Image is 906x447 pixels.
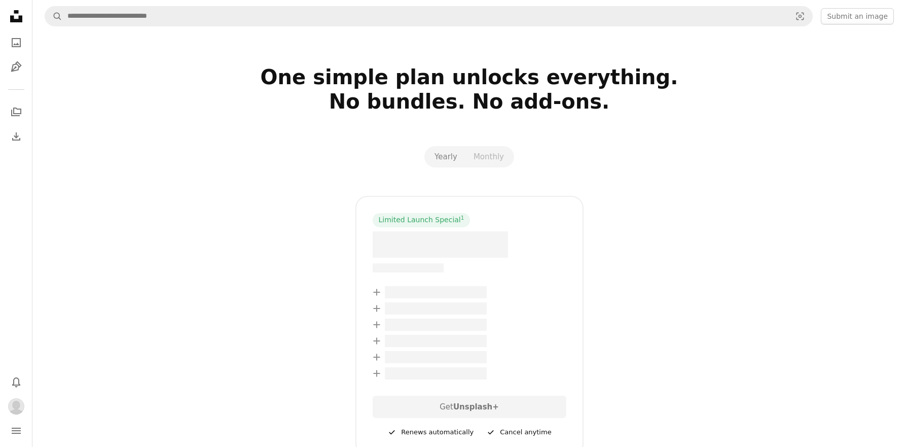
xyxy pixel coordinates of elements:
div: Limited Launch Special [373,213,470,227]
a: Home — Unsplash [6,6,26,28]
a: Photos [6,32,26,53]
button: Yearly [426,148,465,165]
a: Collections [6,102,26,122]
button: Monthly [465,148,512,165]
span: –– –––– –––– –––– –– [373,263,444,272]
span: – –––– –––– ––– ––– –––– –––– [385,319,487,331]
span: – –––– –––– ––– ––– –––– –––– [385,367,487,380]
button: Search Unsplash [45,7,62,26]
h2: One simple plan unlocks everything. No bundles. No add-ons. [143,65,796,138]
span: – –––– –––– ––– ––– –––– –––– [385,335,487,347]
button: Visual search [788,7,812,26]
div: Renews automatically [387,426,474,438]
a: Download History [6,126,26,147]
div: Cancel anytime [486,426,551,438]
div: Get [373,396,566,418]
button: Profile [6,396,26,417]
a: 1 [459,215,466,225]
form: Find visuals sitewide [45,6,813,26]
button: Submit an image [821,8,894,24]
span: – –––– –––– ––– ––– –––– –––– [385,351,487,363]
span: – –––– –––– ––– ––– –––– –––– [385,302,487,315]
span: – –––– ––––. [373,231,509,258]
button: Notifications [6,372,26,392]
span: – –––– –––– ––– ––– –––– –––– [385,286,487,298]
button: Menu [6,421,26,441]
img: Avatar of user Lily Taberner [8,398,24,415]
a: Illustrations [6,57,26,77]
sup: 1 [461,215,464,221]
strong: Unsplash+ [453,402,499,411]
